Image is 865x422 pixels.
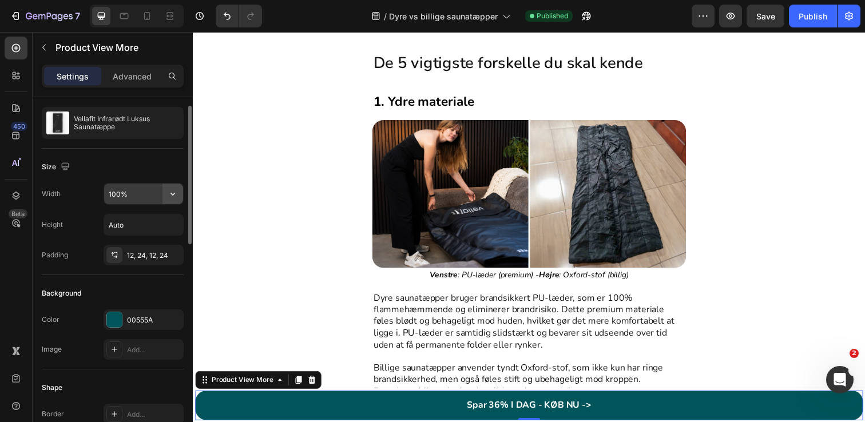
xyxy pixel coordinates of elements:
[42,160,72,175] div: Size
[42,344,62,355] div: Image
[42,250,68,260] div: Padding
[384,10,387,22] span: /
[184,266,502,325] p: Dyre saunatæpper bruger brandsikkert PU-læder, som er 100% flammehæmmende og eliminerer brandrisi...
[2,366,684,396] button: Spar 36% I DAG - KØB NU -&gt;
[57,70,89,82] p: Settings
[42,288,81,298] div: Background
[11,122,27,131] div: 450
[127,250,181,261] div: 12, 24, 12, 24
[5,5,85,27] button: 7
[113,70,152,82] p: Advanced
[42,314,59,325] div: Color
[184,337,502,372] p: Billige saunatæpper anvender tyndt Oxford-stof, som ikke kun har ringe brandsikkerhed, men også f...
[55,41,179,54] p: Product View More
[17,350,84,360] div: Product View More
[850,349,859,358] span: 2
[216,5,262,27] div: Undo/Redo
[42,220,63,230] div: Height
[183,241,503,255] p: : PU-læder (premium) - : Oxford-stof (billig)
[799,10,827,22] div: Publish
[354,242,374,253] strong: Højre
[184,62,502,79] p: 1. Ydre materiale
[127,409,181,420] div: Add...
[9,209,27,218] div: Beta
[747,5,784,27] button: Save
[537,11,568,21] span: Published
[104,184,183,204] input: Auto
[42,383,62,393] div: Shape
[42,189,61,199] div: Width
[242,242,271,253] strong: Venstre
[74,115,179,131] p: Vellafit Infrarødt Luksus Saunatæppe
[789,5,837,27] button: Publish
[184,22,502,42] p: De 5 vigtigste forskelle du skal kende
[42,409,64,419] div: Border
[280,373,407,389] p: Spar 36% I DAG - KØB NU ->
[183,90,503,241] img: Artboard_1.jpg
[46,112,69,134] img: product feature img
[389,10,498,22] span: Dyre vs billige saunatæpper
[826,366,854,393] iframe: Intercom live chat
[193,32,865,422] iframe: Design area
[127,315,181,325] div: 00555A
[104,214,183,235] input: Auto
[127,345,181,355] div: Add...
[756,11,775,21] span: Save
[280,373,407,389] div: Rich Text Editor. Editing area: main
[75,9,80,23] p: 7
